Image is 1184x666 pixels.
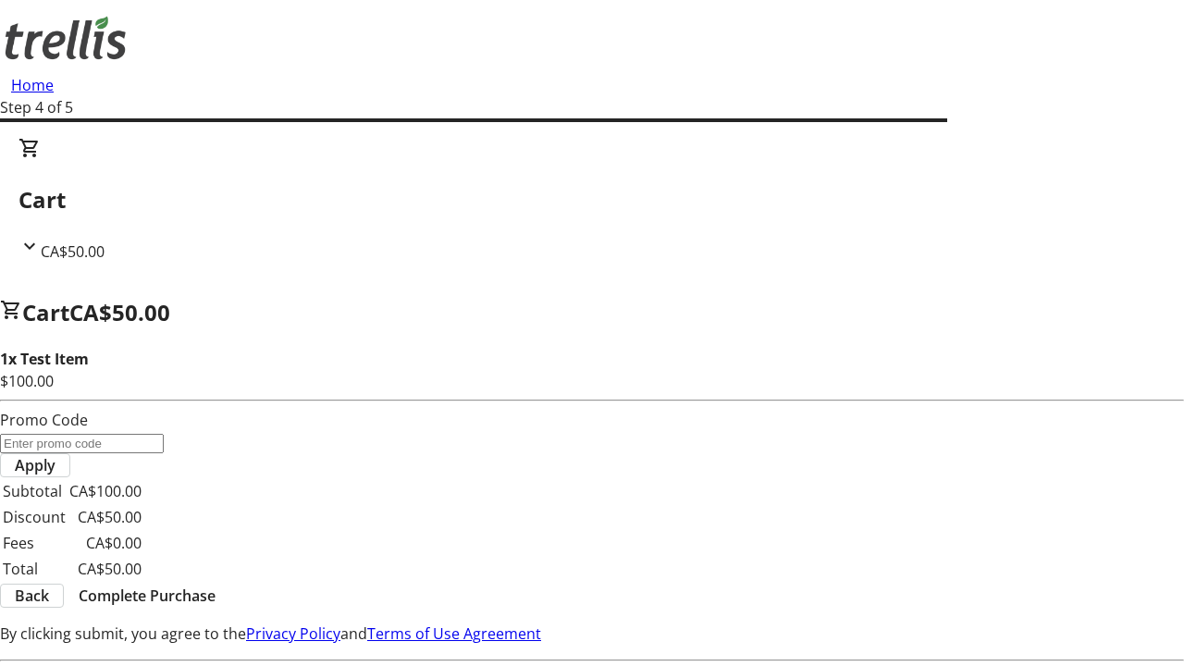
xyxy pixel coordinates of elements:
[246,623,340,644] a: Privacy Policy
[79,585,216,607] span: Complete Purchase
[18,183,1165,216] h2: Cart
[2,531,67,555] td: Fees
[2,479,67,503] td: Subtotal
[15,454,55,476] span: Apply
[69,297,170,327] span: CA$50.00
[18,137,1165,263] div: CartCA$50.00
[64,585,230,607] button: Complete Purchase
[22,297,69,327] span: Cart
[68,531,142,555] td: CA$0.00
[2,557,67,581] td: Total
[15,585,49,607] span: Back
[2,505,67,529] td: Discount
[68,479,142,503] td: CA$100.00
[41,241,105,262] span: CA$50.00
[367,623,541,644] a: Terms of Use Agreement
[68,557,142,581] td: CA$50.00
[68,505,142,529] td: CA$50.00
